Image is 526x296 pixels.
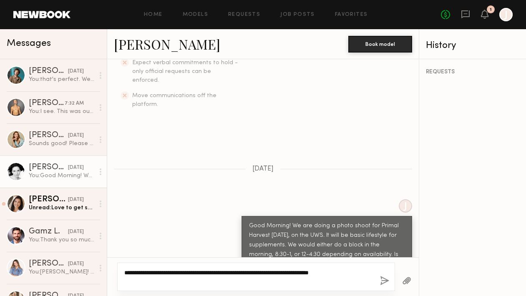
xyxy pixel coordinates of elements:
[29,99,65,108] div: [PERSON_NAME]
[280,12,315,18] a: Job Posts
[29,236,94,244] div: You: Thank you so much for letting me know! We appreciate it!
[29,140,94,148] div: Sounds good! Please let me know what the rate is for this job. Thank you!
[65,100,84,108] div: 7:32 AM
[7,39,51,48] span: Messages
[29,108,94,115] div: You: I see. This was out of our planned budget so I will save your information for the next shoot...
[29,196,68,204] div: [PERSON_NAME]
[249,221,405,269] div: Good Morning! We are doing a photo shoot for Primal Harvest [DATE], on the UWS. It will be basic ...
[426,41,519,50] div: History
[183,12,208,18] a: Models
[29,204,94,212] div: Unread: Love to get some photos from our shoot day! Can you email them to me? [EMAIL_ADDRESS][DOM...
[228,12,260,18] a: Requests
[29,163,68,172] div: [PERSON_NAME]
[29,75,94,83] div: You: that's perfect. We will use on our website, some socials and some email, but primarily close...
[144,12,163,18] a: Home
[490,8,492,12] div: 1
[426,69,519,75] div: REQUESTS
[132,93,216,107] span: Move communications off the platform.
[29,228,68,236] div: Gamz L.
[68,260,84,268] div: [DATE]
[29,172,94,180] div: You: Good Morning! We are doing a photo shoot for Primal Harvest [DATE], on the UWS. It will be b...
[29,260,68,268] div: [PERSON_NAME]
[68,196,84,204] div: [DATE]
[68,132,84,140] div: [DATE]
[132,60,238,83] span: Expect verbal commitments to hold - only official requests can be enforced.
[68,68,84,75] div: [DATE]
[499,8,513,21] a: J
[29,67,68,75] div: [PERSON_NAME]
[348,36,412,53] button: Book model
[68,164,84,172] div: [DATE]
[348,40,412,47] a: Book model
[68,228,84,236] div: [DATE]
[29,131,68,140] div: [PERSON_NAME]
[252,166,274,173] span: [DATE]
[29,268,94,276] div: You: [PERSON_NAME]! So sorry for the delay. I'm just coming up for air. We would LOVE to send you...
[335,12,368,18] a: Favorites
[114,35,220,53] a: [PERSON_NAME]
